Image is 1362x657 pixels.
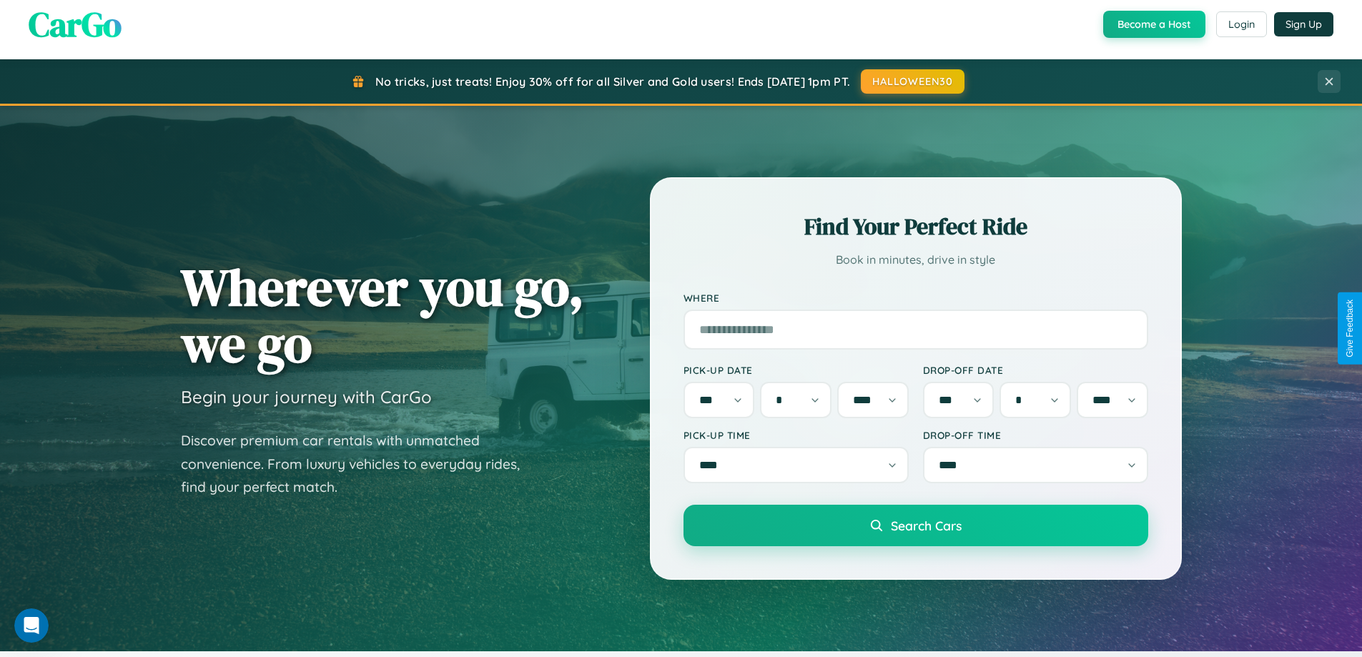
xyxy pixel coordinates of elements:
iframe: Intercom live chat [14,608,49,643]
button: Sign Up [1274,12,1333,36]
p: Discover premium car rentals with unmatched convenience. From luxury vehicles to everyday rides, ... [181,429,538,499]
button: Search Cars [684,505,1148,546]
span: No tricks, just treats! Enjoy 30% off for all Silver and Gold users! Ends [DATE] 1pm PT. [375,74,850,89]
h1: Wherever you go, we go [181,259,584,372]
label: Pick-up Date [684,364,909,376]
span: Search Cars [891,518,962,533]
p: Book in minutes, drive in style [684,250,1148,270]
label: Drop-off Date [923,364,1148,376]
div: Give Feedback [1345,300,1355,357]
h2: Find Your Perfect Ride [684,211,1148,242]
button: HALLOWEEN30 [861,69,964,94]
label: Pick-up Time [684,429,909,441]
label: Where [684,292,1148,304]
label: Drop-off Time [923,429,1148,441]
span: CarGo [29,1,122,48]
h3: Begin your journey with CarGo [181,386,432,407]
button: Login [1216,11,1267,37]
button: Become a Host [1103,11,1205,38]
